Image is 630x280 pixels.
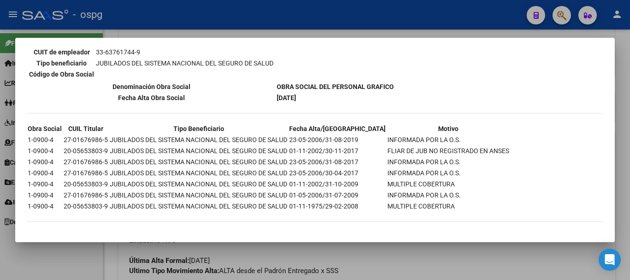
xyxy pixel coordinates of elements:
[95,58,274,68] td: JUBILADOS DEL SISTEMA NACIONAL DEL SEGURO DE SALUD
[109,190,288,200] td: JUBILADOS DEL SISTEMA NACIONAL DEL SEGURO DE SALUD
[27,82,275,92] th: Denominación Obra Social
[63,157,108,167] td: 27-01676986-5
[27,157,62,167] td: 1-0900-4
[27,135,62,145] td: 1-0900-4
[109,201,288,211] td: JUBILADOS DEL SISTEMA NACIONAL DEL SEGURO DE SALUD
[387,135,510,145] td: INFORMADA POR LA O.S.
[289,168,386,178] td: 23-05-2006/30-04-2017
[599,249,621,271] div: Open Intercom Messenger
[63,135,108,145] td: 27-01676986-5
[277,94,296,101] b: [DATE]
[27,190,62,200] td: 1-0900-4
[289,179,386,189] td: 01-11-2002/31-10-2009
[387,179,510,189] td: MULTIPLE COBERTURA
[109,179,288,189] td: JUBILADOS DEL SISTEMA NACIONAL DEL SEGURO DE SALUD
[289,190,386,200] td: 01-05-2006/31-07-2009
[289,201,386,211] td: 01-11-1975/29-02-2008
[63,124,108,134] th: CUIL Titular
[29,58,95,68] th: Tipo beneficiario
[289,146,386,156] td: 01-11-2002/30-11-2017
[27,179,62,189] td: 1-0900-4
[29,69,95,79] th: Código de Obra Social
[95,47,274,57] td: 33-63761744-9
[63,168,108,178] td: 27-01676986-5
[387,157,510,167] td: INFORMADA POR LA O.S.
[387,146,510,156] td: FLIAR DE JUB NO REGISTRADO EN ANSES
[289,124,386,134] th: Fecha Alta/[GEOGRAPHIC_DATA]
[387,168,510,178] td: INFORMADA POR LA O.S.
[109,124,288,134] th: Tipo Beneficiario
[387,201,510,211] td: MULTIPLE COBERTURA
[27,146,62,156] td: 1-0900-4
[109,146,288,156] td: JUBILADOS DEL SISTEMA NACIONAL DEL SEGURO DE SALUD
[63,146,108,156] td: 20-05653803-9
[387,190,510,200] td: INFORMADA POR LA O.S.
[27,168,62,178] td: 1-0900-4
[109,168,288,178] td: JUBILADOS DEL SISTEMA NACIONAL DEL SEGURO DE SALUD
[387,124,510,134] th: Motivo
[289,157,386,167] td: 23-05-2006/31-08-2017
[27,124,62,134] th: Obra Social
[109,135,288,145] td: JUBILADOS DEL SISTEMA NACIONAL DEL SEGURO DE SALUD
[27,201,62,211] td: 1-0900-4
[289,135,386,145] td: 23-05-2006/31-08-2019
[29,47,95,57] th: CUIT de empleador
[63,201,108,211] td: 20-05653803-9
[277,83,394,90] b: OBRA SOCIAL DEL PERSONAL GRAFICO
[27,93,275,103] th: Fecha Alta Obra Social
[63,179,108,189] td: 20-05653803-9
[63,190,108,200] td: 27-01676986-5
[109,157,288,167] td: JUBILADOS DEL SISTEMA NACIONAL DEL SEGURO DE SALUD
